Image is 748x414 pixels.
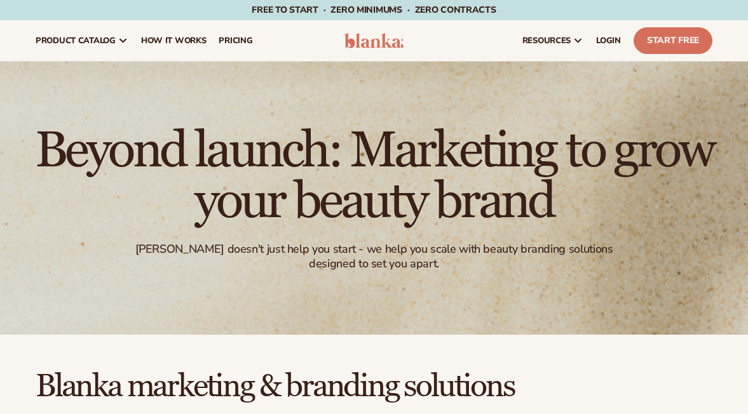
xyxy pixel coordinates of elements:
[219,36,252,46] span: pricing
[596,36,621,46] span: LOGIN
[252,4,496,16] span: Free to start · ZERO minimums · ZERO contracts
[25,125,724,227] h1: Beyond launch: Marketing to grow your beauty brand
[212,20,259,61] a: pricing
[29,20,135,61] a: product catalog
[516,20,590,61] a: resources
[590,20,627,61] a: LOGIN
[141,36,207,46] span: How It Works
[132,242,616,272] div: [PERSON_NAME] doesn't just help you start - we help you scale with beauty branding solutions desi...
[634,27,712,54] a: Start Free
[36,36,116,46] span: product catalog
[344,33,404,48] img: logo
[522,36,571,46] span: resources
[135,20,213,61] a: How It Works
